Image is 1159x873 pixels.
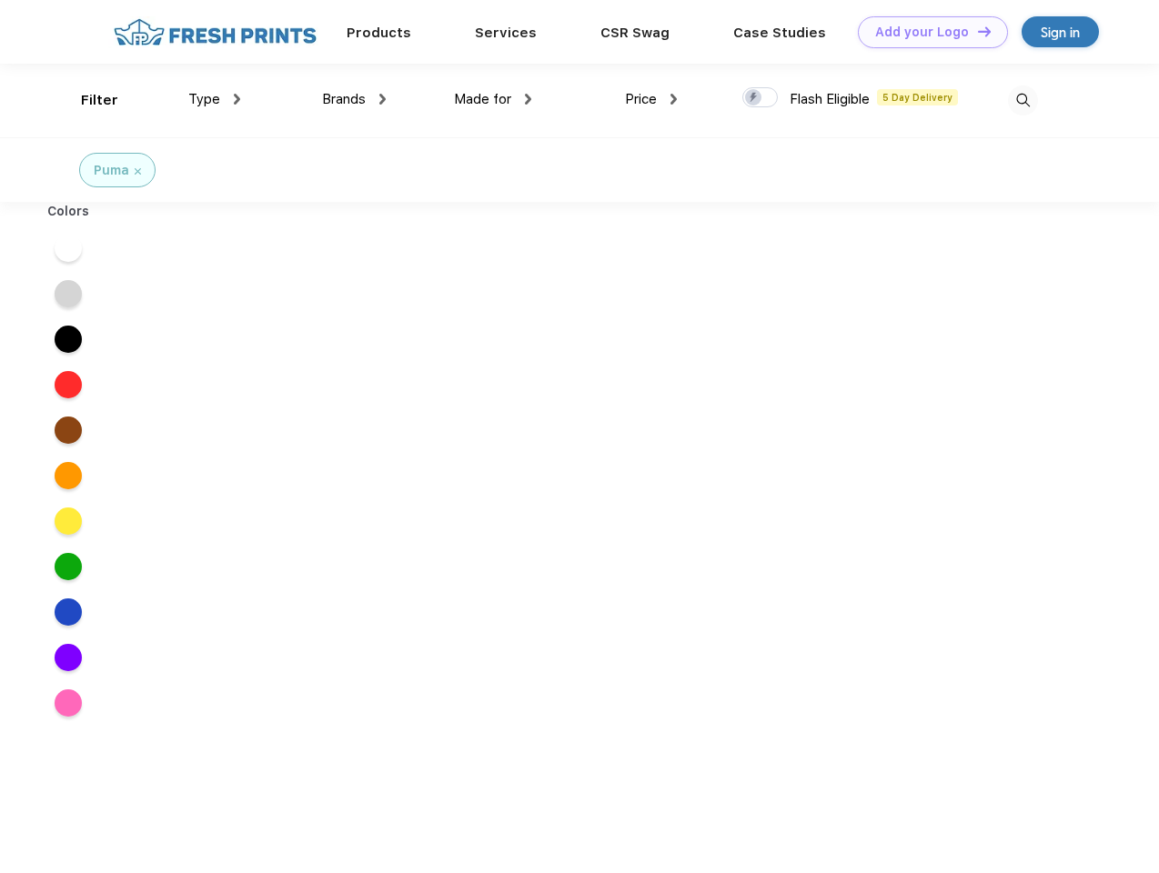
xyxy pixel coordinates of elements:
[81,90,118,111] div: Filter
[454,91,511,107] span: Made for
[34,202,104,221] div: Colors
[379,94,386,105] img: dropdown.png
[625,91,657,107] span: Price
[94,161,129,180] div: Puma
[108,16,322,48] img: fo%20logo%202.webp
[1022,16,1099,47] a: Sign in
[790,91,870,107] span: Flash Eligible
[525,94,531,105] img: dropdown.png
[234,94,240,105] img: dropdown.png
[1041,22,1080,43] div: Sign in
[1008,85,1038,115] img: desktop_search.svg
[188,91,220,107] span: Type
[475,25,537,41] a: Services
[135,168,141,175] img: filter_cancel.svg
[322,91,366,107] span: Brands
[978,26,991,36] img: DT
[670,94,677,105] img: dropdown.png
[347,25,411,41] a: Products
[875,25,969,40] div: Add your Logo
[600,25,670,41] a: CSR Swag
[877,89,958,105] span: 5 Day Delivery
